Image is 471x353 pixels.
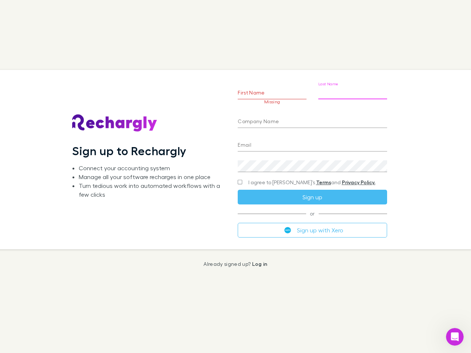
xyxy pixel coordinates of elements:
[284,227,291,233] img: Xero's logo
[72,114,157,132] img: Rechargly's Logo
[248,179,375,186] span: I agree to [PERSON_NAME]’s and
[238,99,307,104] p: Missing
[238,190,387,204] button: Sign up
[79,181,226,199] li: Turn tedious work into automated workflows with a few clicks
[79,164,226,172] li: Connect your accounting system
[316,179,331,185] a: Terms
[238,213,387,214] span: or
[238,223,387,238] button: Sign up with Xero
[318,81,339,87] label: Last Name
[252,261,268,267] a: Log in
[203,261,267,267] p: Already signed up?
[446,328,464,346] iframe: Intercom live chat
[79,172,226,181] li: Manage all your software recharges in one place
[342,179,375,185] a: Privacy Policy.
[72,144,187,158] h1: Sign up to Rechargly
